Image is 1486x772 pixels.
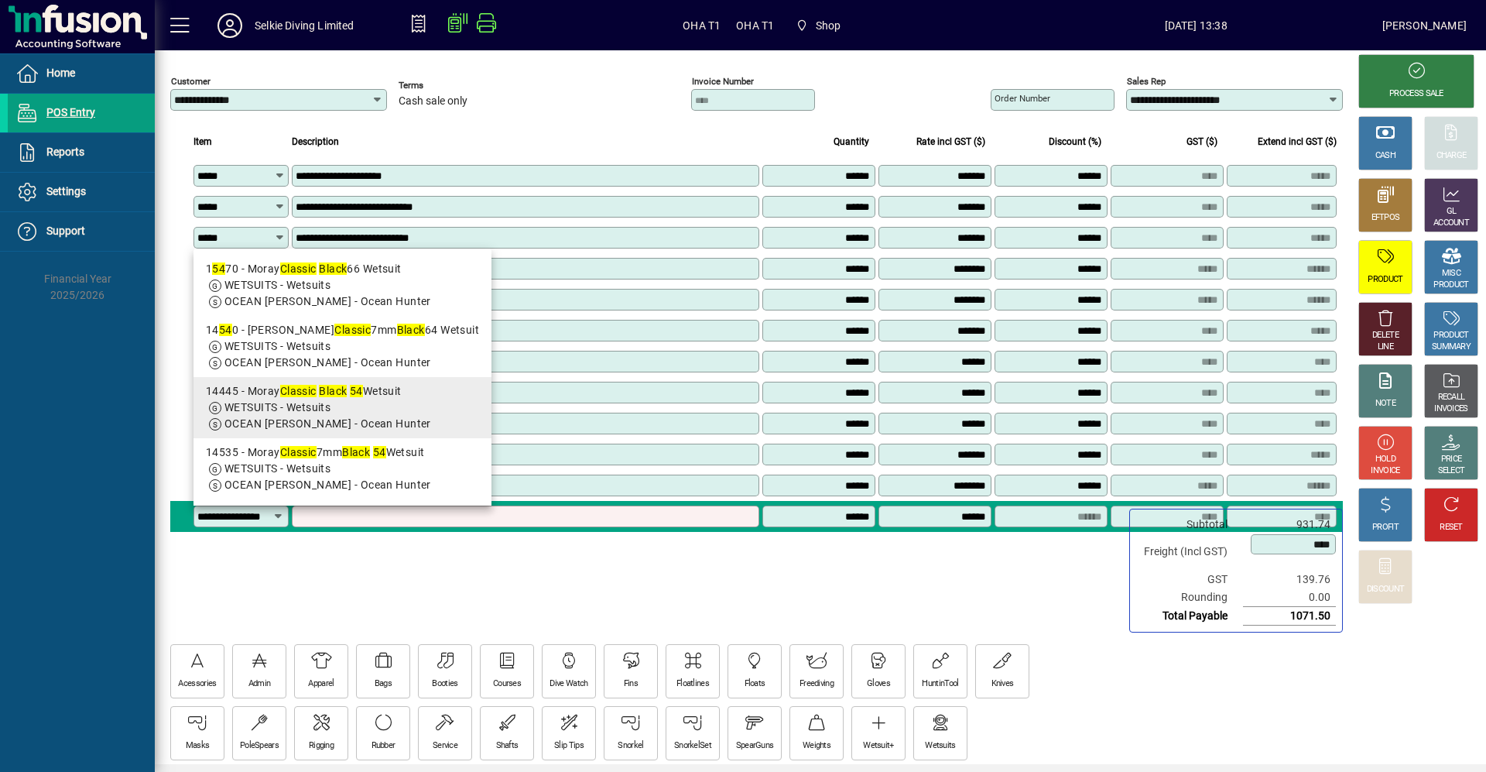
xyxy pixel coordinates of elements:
[692,76,754,87] mat-label: Invoice number
[1371,465,1399,477] div: INVOICE
[925,740,955,752] div: Wetsuits
[916,133,985,150] span: Rate incl GST ($)
[922,678,958,690] div: HuntinTool
[1243,588,1336,607] td: 0.00
[8,212,155,251] a: Support
[624,678,638,690] div: Fins
[292,133,339,150] span: Description
[373,446,386,458] em: 54
[745,678,765,690] div: Floats
[1433,330,1468,341] div: PRODUCT
[224,417,431,430] span: OCEAN [PERSON_NAME] - Ocean Hunter
[1010,13,1382,38] span: [DATE] 13:38
[1243,516,1336,534] td: 931.74
[834,133,869,150] span: Quantity
[493,678,521,690] div: Courses
[554,740,584,752] div: Slip Tips
[193,316,491,377] mat-option: 14540 - Moray Classic 7mm Black 64 Wetsuit
[399,81,491,91] span: Terms
[206,261,479,277] div: 1 70 - Moray 66 Wetsuit
[683,13,721,38] span: OHA T1
[308,678,334,690] div: Apparel
[1368,274,1402,286] div: PRODUCT
[212,262,225,275] em: 54
[46,185,86,197] span: Settings
[1243,571,1336,588] td: 139.76
[618,740,643,752] div: Snorkel
[255,13,354,38] div: Selkie Diving Limited
[1375,398,1395,410] div: NOTE
[8,54,155,93] a: Home
[550,678,587,690] div: Dive Watch
[399,95,467,108] span: Cash sale only
[193,133,212,150] span: Item
[178,678,216,690] div: Acessories
[248,678,271,690] div: Admin
[816,13,841,38] span: Shop
[319,262,347,275] em: Black
[433,740,457,752] div: Service
[193,438,491,499] mat-option: 14535 - Moray Classic 7mm Black 54 Wetsuit
[1440,522,1463,534] div: RESET
[1382,13,1467,38] div: [PERSON_NAME]
[224,401,330,413] span: WETSUITS - Wetsuits
[1442,268,1460,280] div: MISC
[1378,341,1393,353] div: LINE
[1433,218,1469,229] div: ACCOUNT
[1372,522,1399,534] div: PROFIT
[1127,76,1166,87] mat-label: Sales rep
[224,279,330,291] span: WETSUITS - Wetsuits
[206,383,479,400] div: 14445 - Moray Wetsuit
[206,322,479,338] div: 14 0 - [PERSON_NAME] 7mm 64 Wetsuit
[334,324,371,336] em: Classic
[736,13,774,38] span: OHA T1
[1136,516,1243,534] td: Subtotal
[803,740,830,752] div: Weights
[1367,584,1404,595] div: DISCOUNT
[863,740,893,752] div: Wetsuit+
[1436,150,1467,162] div: CHARGE
[1136,607,1243,626] td: Total Payable
[46,146,84,158] span: Reports
[224,462,330,475] span: WETSUITS - Wetsuits
[1432,341,1471,353] div: SUMMARY
[1186,133,1217,150] span: GST ($)
[240,740,279,752] div: PoleSpears
[1375,454,1395,465] div: HOLD
[1136,534,1243,571] td: Freight (Incl GST)
[867,678,890,690] div: Gloves
[1434,403,1467,415] div: INVOICES
[342,446,370,458] em: Black
[350,385,363,397] em: 54
[46,225,85,237] span: Support
[1447,206,1457,218] div: GL
[1258,133,1337,150] span: Extend incl GST ($)
[193,255,491,316] mat-option: 15470 - Moray Classic Black 66 Wetsuit
[205,12,255,39] button: Profile
[309,740,334,752] div: Rigging
[674,740,711,752] div: SnorkelSet
[206,444,479,461] div: 14535 - Moray 7mm Wetsuit
[496,740,519,752] div: Shafts
[371,740,395,752] div: Rubber
[1372,330,1399,341] div: DELETE
[171,76,211,87] mat-label: Customer
[46,106,95,118] span: POS Entry
[1136,588,1243,607] td: Rounding
[224,340,330,352] span: WETSUITS - Wetsuits
[1371,212,1400,224] div: EFTPOS
[995,93,1050,104] mat-label: Order number
[1438,465,1465,477] div: SELECT
[1243,607,1336,626] td: 1071.50
[991,678,1014,690] div: Knives
[224,479,431,491] span: OCEAN [PERSON_NAME] - Ocean Hunter
[789,12,847,39] span: Shop
[8,173,155,211] a: Settings
[736,740,774,752] div: SpearGuns
[432,678,457,690] div: Booties
[8,133,155,172] a: Reports
[224,356,431,369] span: OCEAN [PERSON_NAME] - Ocean Hunter
[1136,571,1243,588] td: GST
[280,446,317,458] em: Classic
[224,295,431,307] span: OCEAN [PERSON_NAME] - Ocean Hunter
